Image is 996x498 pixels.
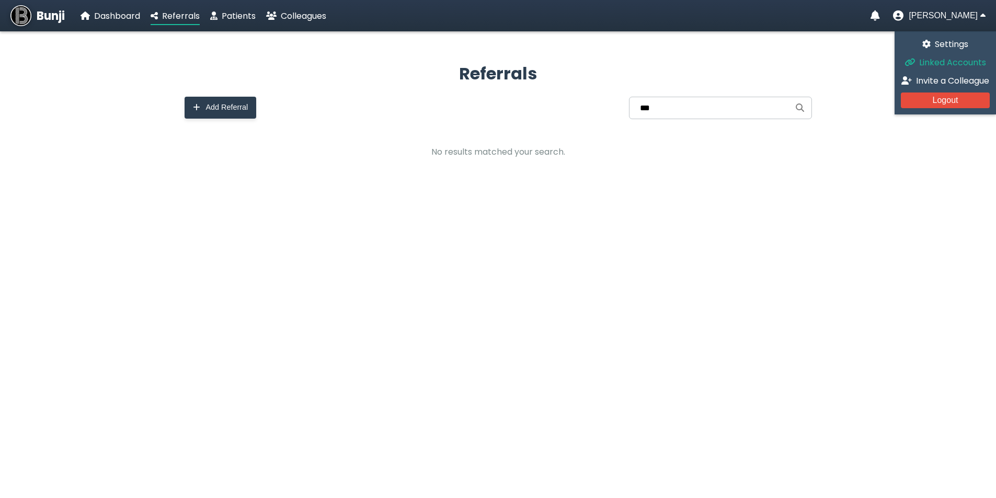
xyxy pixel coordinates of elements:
[222,10,256,22] span: Patients
[916,75,989,87] span: Invite a Colleague
[37,7,65,25] span: Bunji
[10,5,31,26] img: Bunji Dental Referral Management
[893,10,986,21] button: User menu
[151,9,200,22] a: Referrals
[266,9,326,22] a: Colleagues
[901,56,990,69] a: Linked Accounts
[10,5,65,26] a: Bunji
[94,10,140,22] span: Dashboard
[185,97,257,119] button: Add Referral
[210,9,256,22] a: Patients
[901,92,990,108] button: Logout
[281,10,326,22] span: Colleagues
[871,10,880,21] a: Notifications
[909,11,978,20] span: [PERSON_NAME]
[933,96,958,105] span: Logout
[901,38,990,51] a: Settings
[935,38,968,50] span: Settings
[919,56,986,68] span: Linked Accounts
[162,10,200,22] span: Referrals
[81,9,140,22] a: Dashboard
[185,145,812,158] p: No results matched your search.
[185,61,812,86] h2: Referrals
[901,74,990,87] a: Invite a Colleague
[206,103,248,112] span: Add Referral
